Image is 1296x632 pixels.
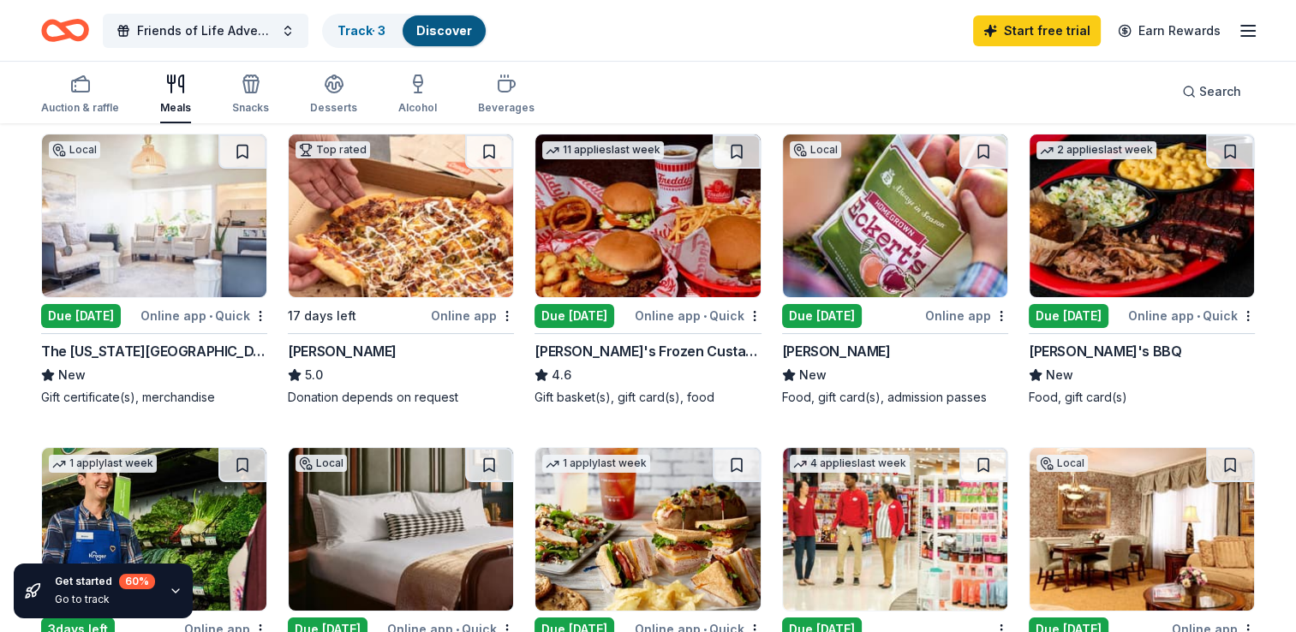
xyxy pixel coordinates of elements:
[137,21,274,41] span: Friends of Life Adventure Center Celebration
[790,455,910,473] div: 4 applies last week
[1029,389,1255,406] div: Food, gift card(s)
[296,455,347,472] div: Local
[552,365,571,385] span: 4.6
[289,134,513,297] img: Image for Casey's
[55,593,155,606] div: Go to track
[782,389,1008,406] div: Food, gift card(s), admission passes
[42,134,266,297] img: Image for The Kentucky Castle
[542,141,664,159] div: 11 applies last week
[289,448,513,611] img: Image for The Manchester Hotel
[1030,134,1254,297] img: Image for Sonny's BBQ
[1029,134,1255,406] a: Image for Sonny's BBQ2 applieslast weekDue [DATE]Online app•Quick[PERSON_NAME]'s BBQNewFood, gift...
[160,101,191,115] div: Meals
[1199,81,1241,102] span: Search
[119,574,155,589] div: 60 %
[41,134,267,406] a: Image for The Kentucky CastleLocalDue [DATE]Online app•QuickThe [US_STATE][GEOGRAPHIC_DATA]NewGif...
[535,134,761,406] a: Image for Freddy's Frozen Custard & Steakburgers11 applieslast weekDue [DATE]Online app•Quick[PER...
[42,448,266,611] img: Image for Kroger
[49,141,100,158] div: Local
[416,23,472,38] a: Discover
[41,304,121,328] div: Due [DATE]
[1046,365,1073,385] span: New
[1029,304,1108,328] div: Due [DATE]
[535,389,761,406] div: Gift basket(s), gift card(s), food
[58,365,86,385] span: New
[49,455,157,473] div: 1 apply last week
[782,134,1008,406] a: Image for Eckert'sLocalDue [DATE]Online app[PERSON_NAME]NewFood, gift card(s), admission passes
[1036,455,1088,472] div: Local
[799,365,827,385] span: New
[973,15,1101,46] a: Start free trial
[478,101,535,115] div: Beverages
[542,455,650,473] div: 1 apply last week
[160,67,191,123] button: Meals
[41,389,267,406] div: Gift certificate(s), merchandise
[535,304,614,328] div: Due [DATE]
[288,306,356,326] div: 17 days left
[1108,15,1231,46] a: Earn Rewards
[535,448,760,611] img: Image for McAlister's Deli
[782,341,891,361] div: [PERSON_NAME]
[209,309,212,323] span: •
[140,305,267,326] div: Online app Quick
[635,305,761,326] div: Online app Quick
[288,341,397,361] div: [PERSON_NAME]
[1036,141,1156,159] div: 2 applies last week
[535,341,761,361] div: [PERSON_NAME]'s Frozen Custard & Steakburgers
[41,101,119,115] div: Auction & raffle
[398,101,437,115] div: Alcohol
[232,67,269,123] button: Snacks
[1029,341,1181,361] div: [PERSON_NAME]'s BBQ
[1168,75,1255,109] button: Search
[925,305,1008,326] div: Online app
[103,14,308,48] button: Friends of Life Adventure Center Celebration
[55,574,155,589] div: Get started
[296,141,370,158] div: Top rated
[782,304,862,328] div: Due [DATE]
[790,141,841,158] div: Local
[322,14,487,48] button: Track· 3Discover
[41,10,89,51] a: Home
[41,67,119,123] button: Auction & raffle
[288,389,514,406] div: Donation depends on request
[535,134,760,297] img: Image for Freddy's Frozen Custard & Steakburgers
[1128,305,1255,326] div: Online app Quick
[288,134,514,406] a: Image for Casey'sTop rated17 days leftOnline app[PERSON_NAME]5.0Donation depends on request
[398,67,437,123] button: Alcohol
[703,309,707,323] span: •
[478,67,535,123] button: Beverages
[305,365,323,385] span: 5.0
[310,67,357,123] button: Desserts
[232,101,269,115] div: Snacks
[783,448,1007,611] img: Image for Target
[41,341,267,361] div: The [US_STATE][GEOGRAPHIC_DATA]
[1030,448,1254,611] img: Image for The Brown Hotel
[310,101,357,115] div: Desserts
[431,305,514,326] div: Online app
[1197,309,1200,323] span: •
[337,23,385,38] a: Track· 3
[783,134,1007,297] img: Image for Eckert's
